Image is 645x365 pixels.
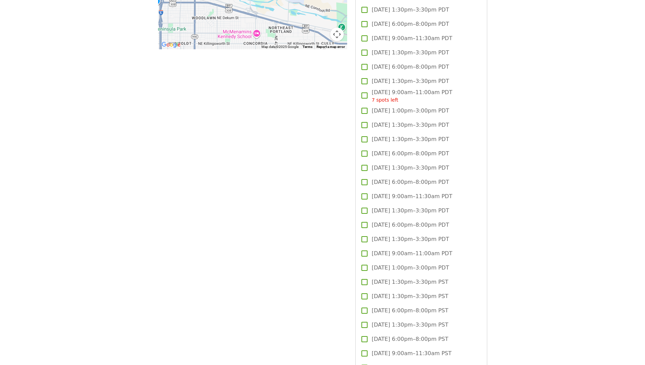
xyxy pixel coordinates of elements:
span: [DATE] 1:30pm–3:30pm PST [372,321,448,329]
span: [DATE] 1:30pm–3:30pm PST [372,292,448,300]
a: Open this area in Google Maps (opens a new window) [160,40,182,49]
span: [DATE] 1:00pm–3:00pm PDT [372,107,449,115]
a: Terms (opens in new tab) [303,45,312,49]
span: [DATE] 9:00am–11:00am PDT [372,88,452,104]
span: [DATE] 6:00pm–8:00pm PDT [372,178,449,186]
span: [DATE] 1:30pm–3:30pm PDT [372,77,449,85]
a: Report a map error [317,45,345,49]
span: [DATE] 6:00pm–8:00pm PDT [372,63,449,71]
span: [DATE] 9:00am–11:30am PDT [372,192,452,201]
img: Google [160,40,182,49]
span: [DATE] 1:30pm–3:30pm PDT [372,49,449,57]
span: [DATE] 1:30pm–3:30pm PST [372,278,448,286]
span: [DATE] 6:00pm–8:00pm PST [372,307,448,315]
span: [DATE] 6:00pm–8:00pm PDT [372,221,449,229]
span: [DATE] 1:30pm–3:30pm PDT [372,135,449,143]
span: [DATE] 1:30pm–3:30pm PDT [372,121,449,129]
span: [DATE] 9:00am–11:30am PDT [372,34,452,42]
button: Map camera controls [330,28,344,41]
span: 7 spots left [372,97,398,103]
span: [DATE] 6:00pm–8:00pm PDT [372,20,449,28]
span: [DATE] 1:30pm–3:30pm PDT [372,6,449,14]
span: [DATE] 9:00am–11:00am PDT [372,249,452,258]
span: [DATE] 6:00pm–8:00pm PDT [372,150,449,158]
span: [DATE] 1:00pm–3:00pm PDT [372,264,449,272]
span: [DATE] 9:00am–11:30am PST [372,349,452,358]
span: [DATE] 1:30pm–3:30pm PDT [372,207,449,215]
span: [DATE] 6:00pm–8:00pm PST [372,335,448,343]
span: Map data ©2025 Google [261,45,299,49]
span: [DATE] 1:30pm–3:30pm PDT [372,235,449,243]
span: [DATE] 1:30pm–3:30pm PDT [372,164,449,172]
